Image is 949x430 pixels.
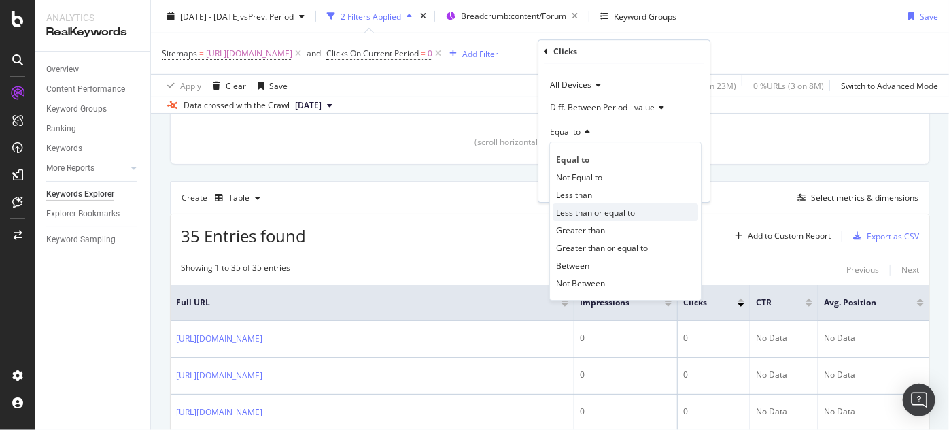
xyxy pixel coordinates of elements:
div: Clicks [553,46,577,57]
a: Keywords [46,142,141,156]
span: = [421,48,426,59]
span: Full URL [176,297,541,309]
button: Save [903,5,938,27]
span: Greater than [556,225,605,236]
div: 0 [580,332,672,344]
a: Ranking [46,122,141,136]
div: Ranking [46,122,76,136]
div: Clear [226,80,246,91]
button: Add to Custom Report [729,225,831,247]
button: Clear [207,75,246,97]
div: and [307,48,321,59]
button: Table [209,187,266,209]
div: 2 Filters Applied [341,10,401,22]
span: Less than [556,189,592,201]
span: Equal to [556,154,589,165]
span: Not Between [556,278,605,289]
button: [DATE] - [DATE]vsPrev. Period [162,5,310,27]
span: Clicks [683,297,717,309]
span: Sitemaps [162,48,197,59]
a: [URL][DOMAIN_NAME] [176,406,262,419]
span: 0 [428,44,432,63]
span: Breadcrumb: content/Forum [461,10,566,22]
div: times [417,10,429,23]
div: Analytics [46,11,139,24]
span: Impressions [580,297,644,309]
div: Content Performance [46,82,125,97]
a: Content Performance [46,82,141,97]
div: Keyword Sampling [46,233,116,247]
button: Next [901,262,919,278]
div: Select metrics & dimensions [811,192,918,203]
a: Keyword Sampling [46,233,141,247]
span: Equal to [550,126,581,137]
span: CTR [756,297,785,309]
div: Data crossed with the Crawl [184,99,290,112]
div: No Data [756,406,812,418]
button: and [307,47,321,60]
div: (scroll horizontally to see more widgets) [187,136,913,148]
div: Keywords Explorer [46,187,114,201]
div: No Data [824,369,924,381]
span: Not Equal to [556,171,602,183]
span: All Devices [550,79,591,90]
span: Less than or equal to [556,207,635,218]
div: Switch to Advanced Mode [841,80,938,91]
div: More Reports [46,161,94,176]
div: No Data [824,406,924,418]
button: Keyword Groups [595,5,682,27]
div: Next [901,264,919,276]
span: Between [556,260,589,271]
button: Previous [846,262,879,278]
div: No Data [756,369,812,381]
div: Overview [46,63,79,77]
button: Save [252,75,288,97]
div: 0 [683,406,744,418]
div: Showing 1 to 35 of 35 entries [181,262,290,278]
div: No Data [824,332,924,344]
span: 2025 Jul. 7th [295,99,322,112]
div: Add Filter [462,48,498,59]
div: Apply [180,80,201,91]
div: 0 [580,369,672,381]
span: Diff. Between Period - value [550,101,655,113]
button: 2 Filters Applied [322,5,417,27]
span: [URL][DOMAIN_NAME] [206,44,292,63]
div: Save [920,10,938,22]
div: RealKeywords [46,24,139,40]
span: = [199,48,204,59]
div: Keywords [46,142,82,156]
button: Select metrics & dimensions [792,190,918,206]
span: vs Prev. Period [240,10,294,22]
div: No Data [756,332,812,344]
a: More Reports [46,161,127,176]
div: Create [182,187,266,209]
div: Open Intercom Messenger [903,384,935,416]
button: Breadcrumb:content/Forum [441,5,583,27]
a: Keyword Groups [46,102,141,116]
button: [DATE] [290,97,338,114]
div: 0 [683,332,744,344]
span: Avg. Position [824,297,897,309]
a: [URL][DOMAIN_NAME] [176,369,262,382]
span: Greater than or equal to [556,242,648,254]
div: 0 [683,369,744,381]
a: Explorer Bookmarks [46,207,141,221]
button: Cancel [544,178,587,191]
div: Save [269,80,288,91]
a: Keywords Explorer [46,187,141,201]
a: Overview [46,63,141,77]
div: Previous [846,264,879,276]
button: Apply [162,75,201,97]
div: Add to Custom Report [748,232,831,240]
div: Explorer Bookmarks [46,207,120,221]
a: [URL][DOMAIN_NAME] [176,332,262,346]
div: 0 [580,406,672,418]
span: Clicks On Current Period [326,48,419,59]
div: Export as CSV [867,231,919,242]
button: Switch to Advanced Mode [835,75,938,97]
span: [DATE] - [DATE] [180,10,240,22]
div: Keyword Groups [614,10,676,22]
div: Keyword Groups [46,102,107,116]
div: 0 % URLs ( 3 on 8M ) [753,80,824,91]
